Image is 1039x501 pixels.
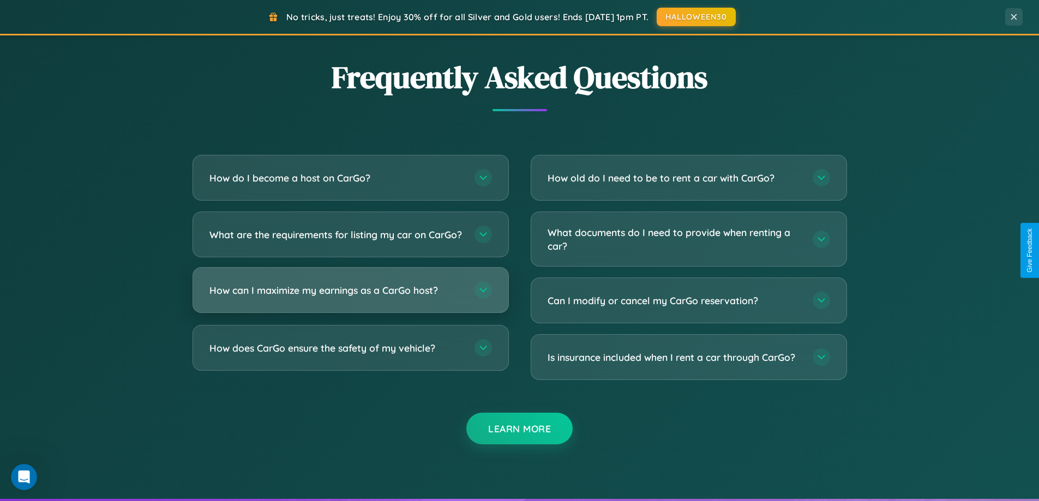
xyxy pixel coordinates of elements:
[11,464,37,490] iframe: Intercom live chat
[548,171,802,185] h3: How old do I need to be to rent a car with CarGo?
[209,283,464,297] h3: How can I maximize my earnings as a CarGo host?
[209,341,464,355] h3: How does CarGo ensure the safety of my vehicle?
[1026,228,1034,273] div: Give Feedback
[286,11,648,22] span: No tricks, just treats! Enjoy 30% off for all Silver and Gold users! Ends [DATE] 1pm PT.
[193,56,847,98] h2: Frequently Asked Questions
[548,294,802,307] h3: Can I modify or cancel my CarGo reservation?
[548,226,802,252] h3: What documents do I need to provide when renting a car?
[209,228,464,242] h3: What are the requirements for listing my car on CarGo?
[209,171,464,185] h3: How do I become a host on CarGo?
[657,8,736,26] button: HALLOWEEN30
[548,351,802,364] h3: Is insurance included when I rent a car through CarGo?
[466,413,573,444] button: Learn More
